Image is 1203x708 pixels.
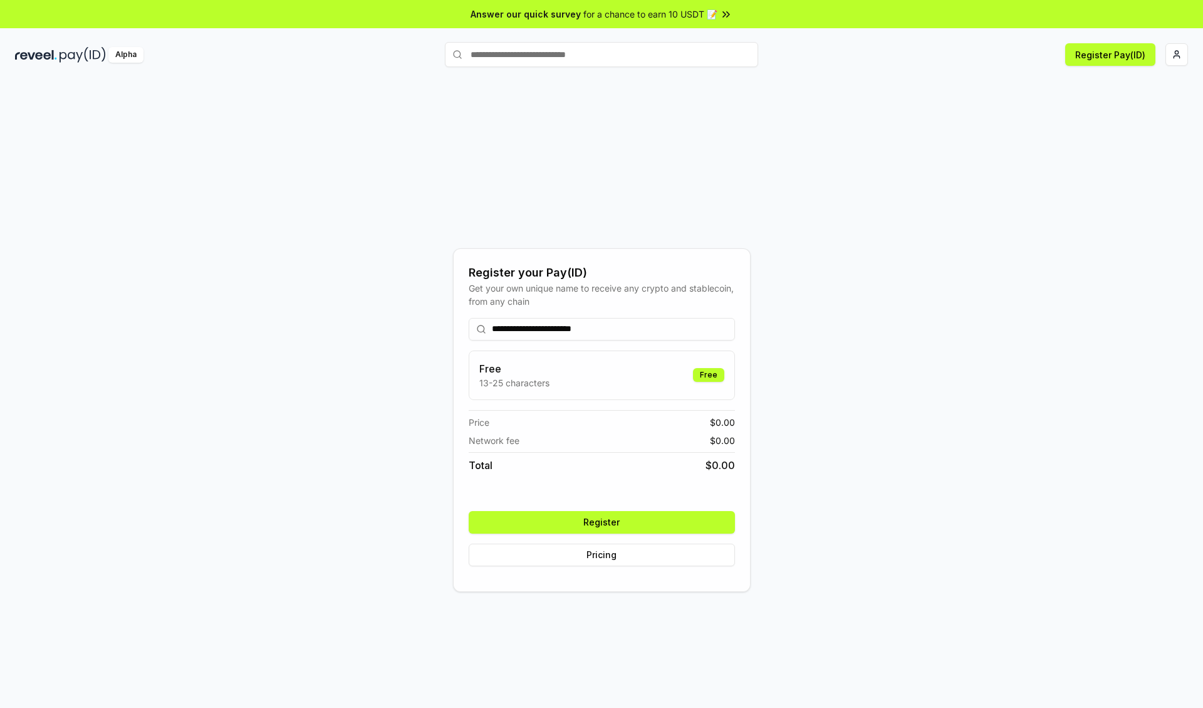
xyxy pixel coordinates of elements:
[469,544,735,566] button: Pricing
[706,458,735,473] span: $ 0.00
[108,47,143,63] div: Alpha
[479,376,549,389] p: 13-25 characters
[469,416,489,429] span: Price
[693,368,724,382] div: Free
[469,434,519,447] span: Network fee
[469,282,735,308] div: Get your own unique name to receive any crypto and stablecoin, from any chain
[710,434,735,447] span: $ 0.00
[469,458,492,473] span: Total
[710,416,735,429] span: $ 0.00
[60,47,106,63] img: pay_id
[1065,43,1155,66] button: Register Pay(ID)
[469,511,735,534] button: Register
[469,264,735,282] div: Register your Pay(ID)
[471,8,581,21] span: Answer our quick survey
[583,8,717,21] span: for a chance to earn 10 USDT 📝
[15,47,57,63] img: reveel_dark
[479,361,549,376] h3: Free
